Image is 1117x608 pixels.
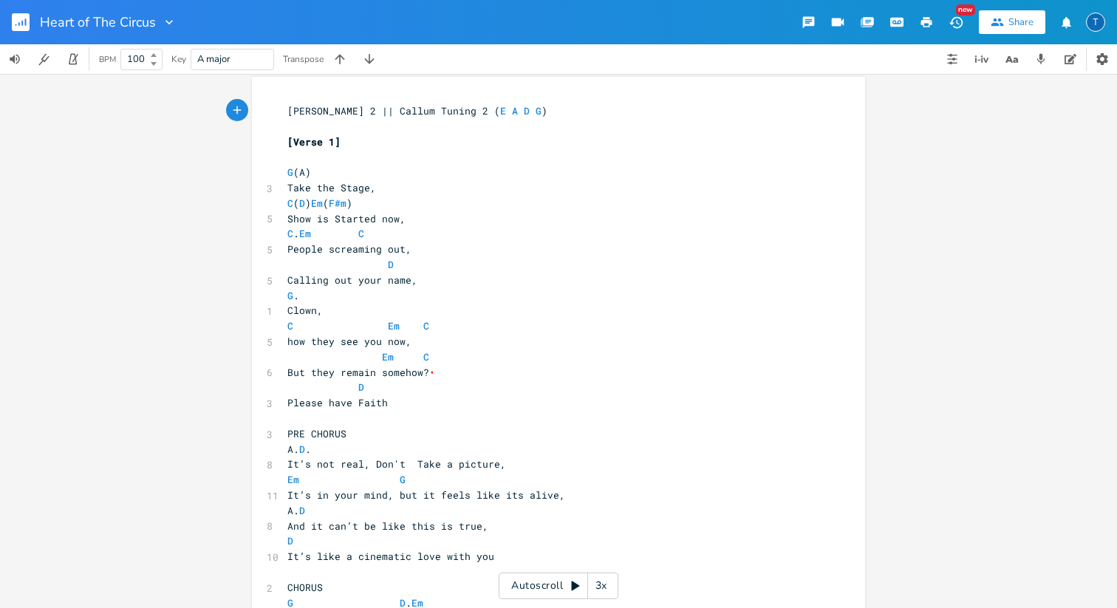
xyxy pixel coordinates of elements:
[299,227,311,240] span: Em
[388,258,394,271] span: D
[287,519,488,533] span: And it can’t be like this is true,
[979,10,1045,34] button: Share
[287,104,547,117] span: [PERSON_NAME] 2 || Callum Tuning 2 ( )
[287,227,370,240] span: .
[287,534,293,547] span: D
[500,104,506,117] span: E
[287,181,376,194] span: Take the Stage,
[299,197,305,210] span: D
[40,16,156,29] span: Heart of The Circus
[512,104,518,117] span: A
[287,197,352,210] span: ( ) ( )
[171,55,186,64] div: Key
[287,289,299,302] span: .
[287,227,293,240] span: C
[429,366,435,379] span: \u2028
[1086,5,1105,39] button: T
[197,52,230,66] span: A major
[287,319,293,332] span: C
[287,581,323,594] span: CHORUS
[287,197,293,210] span: C
[311,197,323,210] span: Em
[287,366,435,379] span: But they remain somehow?
[287,396,388,409] span: Please have Faith
[287,242,411,256] span: People screaming out,
[287,212,406,225] span: Show is Started now,
[524,104,530,117] span: D
[1086,13,1105,32] div: The Killing Tide
[287,457,506,471] span: It’s not real, Don't Take a picture,
[287,289,293,302] span: G
[388,319,400,332] span: Em
[287,135,341,148] span: [Verse 1]
[941,9,971,35] button: New
[283,55,324,64] div: Transpose
[287,304,323,317] span: Clown,
[299,443,305,456] span: D
[329,197,346,210] span: F#m
[287,473,299,486] span: Em
[1008,16,1034,29] div: Share
[382,350,394,363] span: Em
[423,319,429,332] span: C
[358,227,364,240] span: C
[536,104,542,117] span: G
[287,427,346,440] span: PRE CHORUS
[287,504,311,517] span: A.
[299,504,305,517] span: D
[358,380,364,394] span: D
[287,273,417,287] span: Calling out your name,
[287,443,311,456] span: A. .
[287,488,565,502] span: It’s in your mind, but it feels like its alive,
[588,573,615,599] div: 3x
[287,165,293,179] span: G
[287,550,494,563] span: It’s like a cinematic love with you
[287,165,311,179] span: (A)
[956,4,975,16] div: New
[400,473,406,486] span: G
[287,335,411,348] span: how they see you now,
[423,350,429,363] span: C
[99,55,116,64] div: BPM
[499,573,618,599] div: Autoscroll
